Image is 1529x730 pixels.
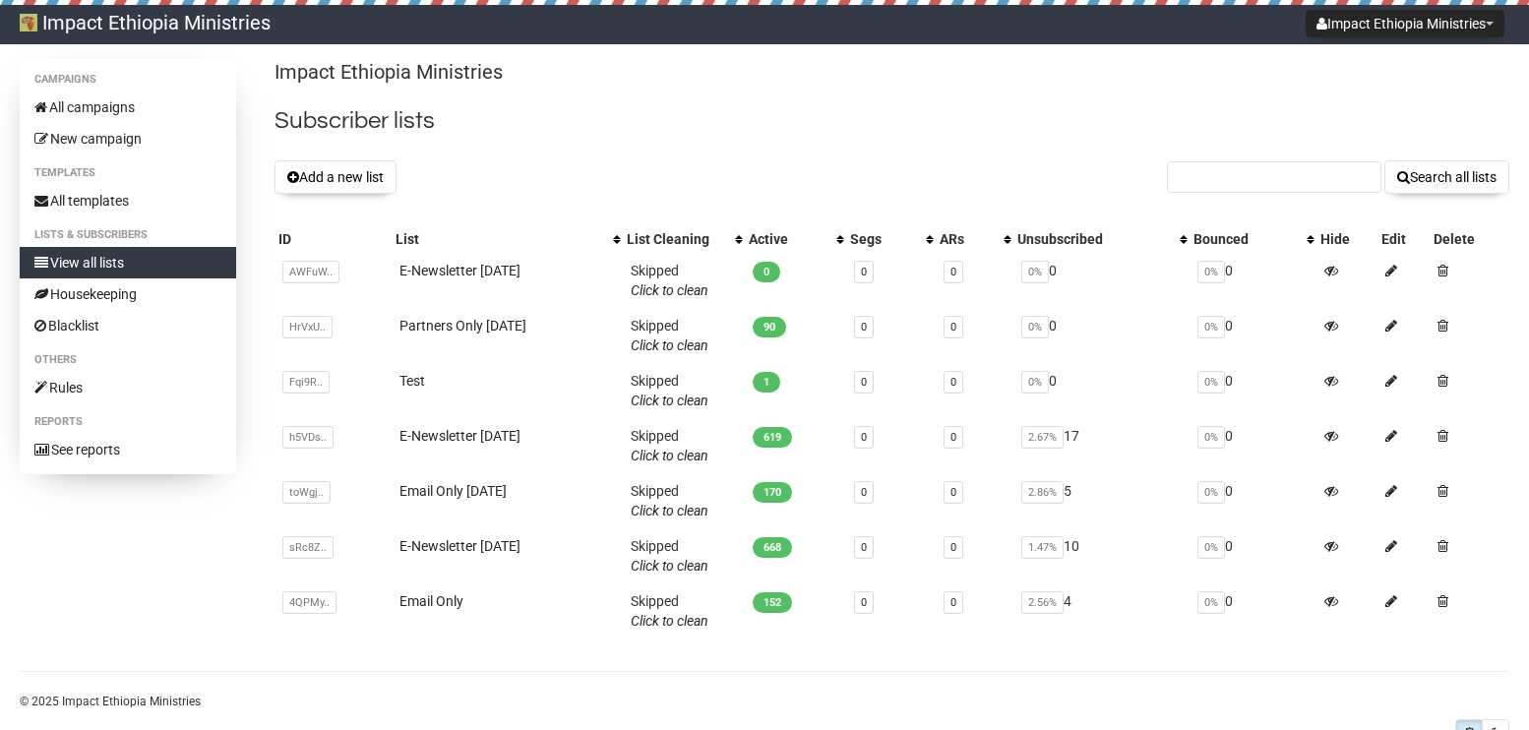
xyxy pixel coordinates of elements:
td: 0 [1013,363,1190,418]
div: List [396,229,602,249]
th: Delete: No sort applied, sorting is disabled [1430,225,1509,253]
div: ARs [940,229,994,249]
a: Email Only [399,593,463,609]
button: Search all lists [1384,160,1509,194]
a: Click to clean [631,448,708,463]
span: 1 [753,372,780,393]
th: List: No sort applied, activate to apply an ascending sort [392,225,622,253]
td: 17 [1013,418,1190,473]
span: AWFuW.. [282,261,339,283]
a: E-Newsletter [DATE] [399,428,520,444]
a: Test [399,373,425,389]
li: Others [20,348,236,372]
span: HrVxU.. [282,316,333,338]
div: Hide [1320,229,1373,249]
a: 0 [950,376,956,389]
th: Active: No sort applied, activate to apply an ascending sort [745,225,846,253]
a: All templates [20,185,236,216]
a: E-Newsletter [DATE] [399,538,520,554]
span: 2.56% [1021,591,1064,614]
td: 0 [1190,253,1316,308]
span: Skipped [631,593,708,629]
span: 4QPMy.. [282,591,336,614]
span: Skipped [631,318,708,353]
span: Skipped [631,263,708,298]
th: ID: No sort applied, sorting is disabled [275,225,393,253]
span: 668 [753,537,792,558]
div: Segs [850,229,915,249]
span: 0% [1021,316,1049,338]
span: Skipped [631,483,708,518]
th: Edit: No sort applied, sorting is disabled [1377,225,1430,253]
div: Bounced [1193,229,1297,249]
a: New campaign [20,123,236,154]
span: 0% [1197,536,1225,559]
span: h5VDs.. [282,426,334,449]
span: 0% [1197,371,1225,394]
a: 0 [861,596,867,609]
span: 0% [1197,591,1225,614]
div: List Cleaning [627,229,725,249]
span: 2.67% [1021,426,1064,449]
p: Impact Ethiopia Ministries [275,59,1509,86]
span: 0% [1197,481,1225,504]
a: Click to clean [631,558,708,574]
a: 0 [950,321,956,334]
td: 5 [1013,473,1190,528]
a: 0 [950,431,956,444]
td: 0 [1013,308,1190,363]
th: Segs: No sort applied, activate to apply an ascending sort [846,225,935,253]
td: 0 [1190,363,1316,418]
td: 0 [1190,418,1316,473]
a: 0 [950,266,956,278]
div: Active [749,229,826,249]
a: Click to clean [631,282,708,298]
a: Rules [20,372,236,403]
a: 0 [861,376,867,389]
td: 10 [1013,528,1190,583]
a: 0 [861,486,867,499]
span: 619 [753,427,792,448]
div: Edit [1381,229,1426,249]
td: 0 [1190,583,1316,639]
li: Lists & subscribers [20,223,236,247]
span: 0% [1197,261,1225,283]
span: 1.47% [1021,536,1064,559]
li: Campaigns [20,68,236,91]
p: © 2025 Impact Ethiopia Ministries [20,691,1509,712]
th: Bounced: No sort applied, activate to apply an ascending sort [1190,225,1316,253]
td: 4 [1013,583,1190,639]
a: Blacklist [20,310,236,341]
td: 0 [1013,253,1190,308]
button: Add a new list [275,160,397,194]
a: Click to clean [631,503,708,518]
div: Unsubscribed [1017,229,1170,249]
span: sRc8Z.. [282,536,334,559]
a: View all lists [20,247,236,278]
button: Impact Ethiopia Ministries [1306,10,1504,37]
h2: Subscriber lists [275,103,1509,139]
a: 0 [950,486,956,499]
span: Skipped [631,428,708,463]
a: Click to clean [631,613,708,629]
span: 2.86% [1021,481,1064,504]
th: Hide: No sort applied, sorting is disabled [1316,225,1376,253]
a: E-Newsletter [DATE] [399,263,520,278]
a: Email Only [DATE] [399,483,507,499]
span: 0 [753,262,780,282]
span: Skipped [631,538,708,574]
div: Delete [1434,229,1505,249]
a: Housekeeping [20,278,236,310]
span: 0% [1021,261,1049,283]
td: 0 [1190,473,1316,528]
a: Click to clean [631,337,708,353]
td: 0 [1190,308,1316,363]
a: Click to clean [631,393,708,408]
span: 90 [753,317,786,337]
a: See reports [20,434,236,465]
span: Skipped [631,373,708,408]
a: All campaigns [20,91,236,123]
a: Partners Only [DATE] [399,318,526,334]
span: 0% [1197,426,1225,449]
li: Templates [20,161,236,185]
